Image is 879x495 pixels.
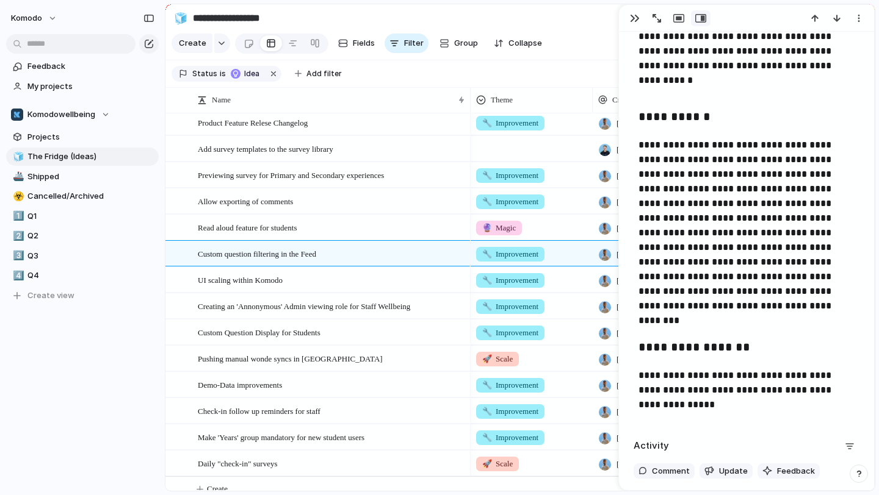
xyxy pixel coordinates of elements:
span: Improvement [482,169,538,182]
span: Scale [482,458,513,470]
div: 1️⃣ [13,209,21,223]
span: UI scaling within Komodo [198,272,283,287]
button: Comment [634,463,695,479]
button: Komodo [5,9,63,28]
button: Collapse [489,34,547,53]
button: 🧊 [11,151,23,163]
span: Komodowellbeing [27,109,95,121]
a: Feedback [6,57,159,76]
span: Improvement [482,248,538,260]
div: 2️⃣Q2 [6,227,159,245]
button: Create [172,34,212,53]
span: 🔧 [482,302,492,311]
button: 🚢 [11,171,23,183]
span: Q1 [27,210,154,223]
span: [DEMOGRAPHIC_DATA][PERSON_NAME] [617,275,709,287]
div: 2️⃣ [13,229,21,243]
span: Improvement [482,327,538,339]
span: [DEMOGRAPHIC_DATA][PERSON_NAME] [617,406,709,418]
button: Fields [333,34,380,53]
span: Shipped [27,171,154,183]
span: Previewing survey for Primary and Secondary experiences [198,168,384,182]
span: Feedback [777,465,815,477]
a: Projects [6,128,159,146]
span: [DEMOGRAPHIC_DATA][PERSON_NAME] [617,301,709,313]
span: 🔧 [482,407,492,416]
a: 🚢Shipped [6,168,159,186]
button: ☣️ [11,190,23,202]
span: Filter [404,37,424,49]
button: Group [433,34,484,53]
span: 🔧 [482,197,492,206]
span: Collapse [508,37,542,49]
button: Komodowellbeing [6,105,159,124]
span: 🔧 [482,171,492,180]
span: Cancelled/Archived [27,190,154,202]
span: [DEMOGRAPHIC_DATA][PERSON_NAME] [617,380,709,392]
span: Daily "check-in" surveys [198,456,277,470]
span: [PERSON_NAME] [617,144,679,156]
span: Status [192,68,217,79]
button: 3️⃣ [11,250,23,262]
div: 3️⃣ [13,249,21,263]
span: Improvement [482,274,538,287]
span: 🔮 [482,223,492,232]
span: 🚀 [482,459,492,468]
button: 1️⃣ [11,210,23,223]
span: Improvement [482,379,538,391]
span: [DEMOGRAPHIC_DATA][PERSON_NAME] [617,432,709,444]
span: Improvement [482,405,538,418]
a: My projects [6,77,159,96]
span: Improvement [482,301,538,313]
span: The Fridge (Ideas) [27,151,154,163]
span: Pushing manual wonde syncs in [GEOGRAPHIC_DATA] [198,351,383,365]
button: Update [700,463,753,479]
a: 1️⃣Q1 [6,207,159,226]
span: Comment [652,465,690,477]
button: Filter [385,34,429,53]
span: Add survey templates to the survey library [198,141,333,155]
span: Q2 [27,230,154,242]
span: [DEMOGRAPHIC_DATA][PERSON_NAME] [617,170,709,182]
span: Scale [482,353,513,365]
a: 🧊The Fridge (Ideas) [6,148,159,166]
span: Improvement [482,196,538,208]
span: Q3 [27,250,154,262]
span: [DEMOGRAPHIC_DATA][PERSON_NAME] [617,458,709,471]
button: Add filter [288,65,349,82]
span: Make 'Years' group mandatory for new student users [198,430,364,444]
div: 🚢 [13,169,21,183]
span: Komodo [11,12,42,24]
div: 🧊 [13,150,21,164]
button: 2️⃣ [11,230,23,242]
span: Read aloud feature for students [198,220,297,234]
span: Custom Question Display for Students [198,325,320,339]
span: [DEMOGRAPHIC_DATA][PERSON_NAME] [617,118,709,130]
span: Created by [612,94,647,106]
span: Create [207,483,228,495]
div: ☣️ [13,190,21,204]
div: 3️⃣Q3 [6,247,159,265]
span: Name [212,94,231,106]
button: Feedback [758,463,820,479]
span: [DEMOGRAPHIC_DATA][PERSON_NAME] [617,327,709,340]
span: 🚀 [482,354,492,363]
button: Idea [227,67,266,80]
span: Creating an 'Annonymous' Admin viewing role for Staff Wellbeing [198,299,410,313]
span: [DEMOGRAPHIC_DATA][PERSON_NAME] [617,354,709,366]
div: 4️⃣ [13,269,21,283]
span: 🔧 [482,249,492,258]
span: Magic [482,222,516,234]
span: Idea [244,68,262,79]
span: Theme [491,94,513,106]
span: Create view [27,290,74,302]
span: Check-in follow up reminders for staff [198,404,320,418]
span: Fields [353,37,375,49]
span: Group [454,37,478,49]
h2: Activity [634,439,669,453]
span: Improvement [482,117,538,129]
span: Product Feature Relese Changelog [198,115,308,129]
button: 🧊 [171,9,190,28]
span: Allow exporting of comments [198,194,293,208]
